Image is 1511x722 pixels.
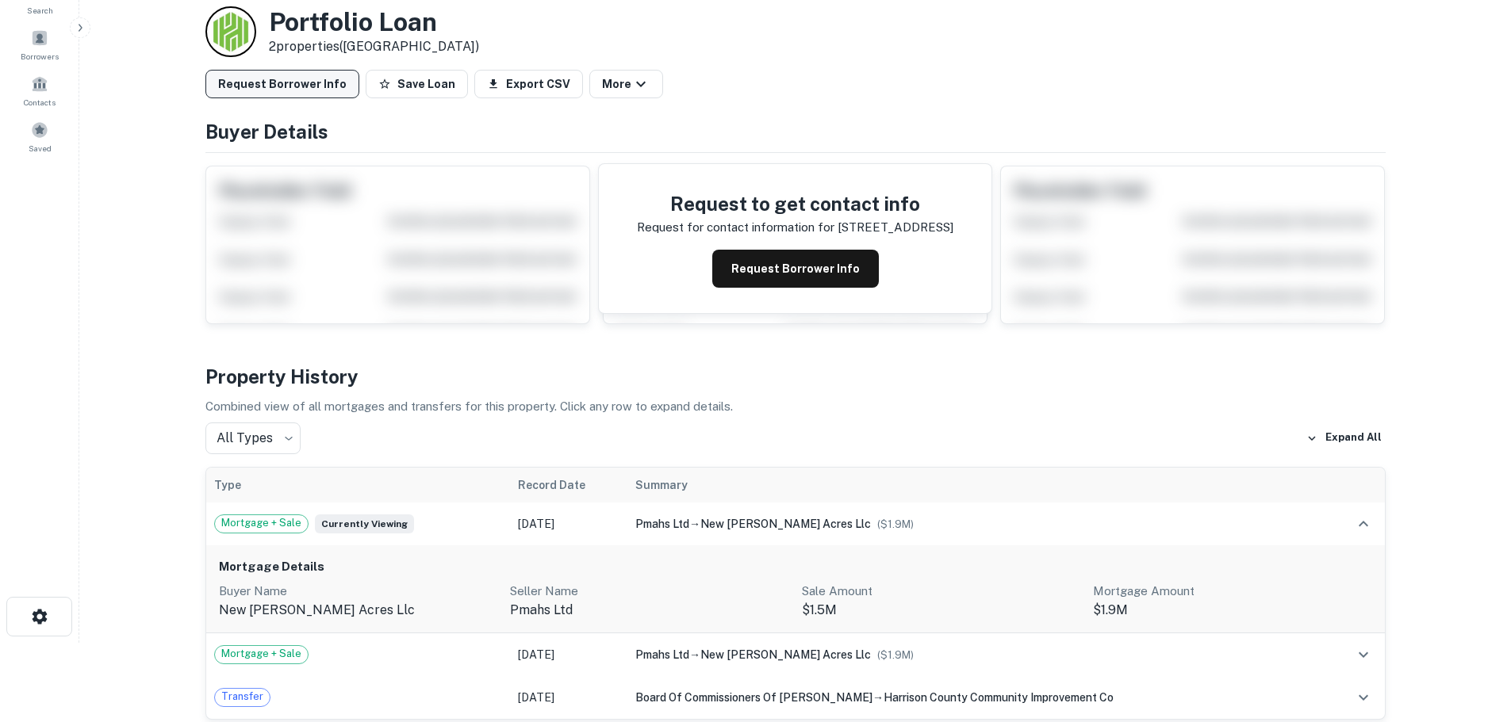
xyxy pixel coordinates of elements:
[205,422,301,454] div: All Types
[29,142,52,155] span: Saved
[5,69,75,112] a: Contacts
[635,646,1316,663] div: →
[1302,426,1386,450] button: Expand All
[635,518,689,530] span: pmahs ltd
[510,601,789,620] p: pmahs ltd
[700,518,871,530] span: new [PERSON_NAME] acres llc
[802,601,1081,620] p: $1.5M
[1093,582,1372,601] p: Mortgage Amount
[474,70,583,98] button: Export CSV
[1350,641,1377,668] button: expand row
[206,468,510,502] th: Type
[1093,601,1372,620] p: $1.9M
[5,23,75,66] a: Borrowers
[510,582,789,601] p: Seller Name
[219,558,1372,576] h6: Mortgage Details
[1350,510,1377,537] button: expand row
[510,468,627,502] th: Record Date
[205,117,1386,146] h4: Buyer Details
[877,649,914,661] span: ($ 1.9M )
[877,518,914,530] span: ($ 1.9M )
[637,218,834,237] p: Request for contact information for
[700,648,871,661] span: new [PERSON_NAME] acres llc
[27,4,53,17] span: Search
[215,515,308,531] span: Mortgage + Sale
[5,115,75,158] a: Saved
[21,50,59,63] span: Borrowers
[366,70,468,98] button: Save Loan
[24,96,56,109] span: Contacts
[215,689,270,705] span: Transfer
[510,502,627,545] td: [DATE]
[884,691,1114,704] span: harrison county community improvement co
[219,582,498,601] p: Buyer Name
[802,582,1081,601] p: Sale Amount
[627,468,1324,502] th: Summary
[635,689,1316,706] div: →
[315,514,414,533] span: Currently viewing
[1350,684,1377,711] button: expand row
[635,691,872,704] span: board of commissioners of [PERSON_NAME]
[219,601,498,620] p: new [PERSON_NAME] acres llc
[637,189,953,218] h4: Request to get contact info
[1432,544,1511,621] iframe: Chat Widget
[838,218,953,237] p: [STREET_ADDRESS]
[269,7,479,37] h3: Portfolio Loan
[205,70,359,98] button: Request Borrower Info
[205,397,1386,416] p: Combined view of all mortgages and transfers for this property. Click any row to expand details.
[510,633,627,676] td: [DATE]
[635,648,689,661] span: pmahs ltd
[269,37,479,56] p: 2 properties ([GEOGRAPHIC_DATA])
[510,676,627,719] td: [DATE]
[635,515,1316,533] div: →
[215,646,308,662] span: Mortgage + Sale
[712,250,879,288] button: Request Borrower Info
[589,70,663,98] button: More
[205,362,1386,391] h4: Property History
